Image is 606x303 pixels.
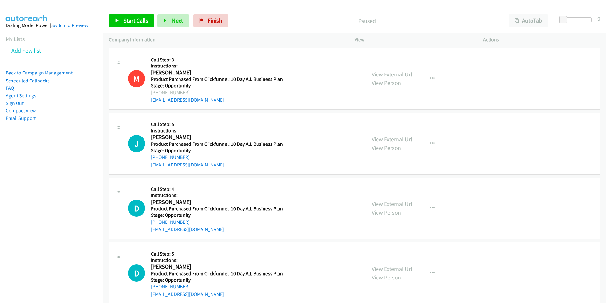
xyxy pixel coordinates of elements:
a: Back to Campaign Management [6,70,73,76]
a: Scheduled Callbacks [6,78,50,84]
h2: [PERSON_NAME] [151,263,281,271]
button: AutoTab [509,14,548,27]
a: Start Calls [109,14,154,27]
a: View External Url [372,136,412,143]
p: View [355,36,472,44]
h1: D [128,264,145,282]
a: [PHONE_NUMBER] [151,219,190,225]
a: My Lists [6,35,25,43]
h5: Product Purchased From Clickfunnel: 10 Day A.I. Business Plan [151,271,283,277]
p: Actions [483,36,600,44]
div: The call is yet to be attempted [128,135,145,152]
h5: Call Step: 3 [151,57,283,63]
a: Agent Settings [6,93,36,99]
div: This number is on the do not call list [128,70,145,87]
a: [EMAIL_ADDRESS][DOMAIN_NAME] [151,291,224,297]
div: Delay between calls (in seconds) [562,17,592,22]
a: View External Url [372,71,412,78]
h5: Product Purchased From Clickfunnel: 10 Day A.I. Business Plan [151,141,283,147]
div: 0 [597,14,600,23]
a: Email Support [6,115,36,121]
a: Compact View [6,108,36,114]
h1: M [128,70,145,87]
a: View External Url [372,265,412,272]
button: Next [157,14,189,27]
h1: D [128,200,145,217]
h5: Stage: Opportunity [151,277,283,283]
h5: Instructions: [151,192,283,199]
h5: Stage: Opportunity [151,212,283,218]
h5: Instructions: [151,63,283,69]
a: View Person [372,209,401,216]
a: [PHONE_NUMBER] [151,284,190,290]
a: View Person [372,144,401,151]
h5: Stage: Opportunity [151,82,283,89]
a: Finish [193,14,228,27]
h2: [PERSON_NAME] [151,134,281,141]
span: Start Calls [123,17,148,24]
p: Paused [237,17,497,25]
a: [PHONE_NUMBER] [151,154,190,160]
p: Company Information [109,36,343,44]
a: Switch to Preview [51,22,88,28]
h5: Product Purchased From Clickfunnel: 10 Day A.I. Business Plan [151,206,283,212]
a: Add new list [11,47,41,54]
h5: Call Step: 4 [151,186,283,193]
a: Sign Out [6,100,24,106]
div: Dialing Mode: Power | [6,22,97,29]
div: [PHONE_NUMBER] [151,89,283,96]
h2: [PERSON_NAME] [151,69,281,76]
h5: Call Step: 5 [151,121,283,128]
a: [EMAIL_ADDRESS][DOMAIN_NAME] [151,226,224,232]
div: The call is yet to be attempted [128,264,145,282]
a: [EMAIL_ADDRESS][DOMAIN_NAME] [151,162,224,168]
h5: Call Step: 5 [151,251,283,257]
h1: J [128,135,145,152]
span: Finish [208,17,222,24]
h5: Stage: Opportunity [151,147,283,154]
div: The call is yet to be attempted [128,200,145,217]
h5: Instructions: [151,128,283,134]
a: View External Url [372,200,412,208]
a: FAQ [6,85,14,91]
a: View Person [372,79,401,87]
a: [EMAIL_ADDRESS][DOMAIN_NAME] [151,97,224,103]
h5: Instructions: [151,257,283,264]
a: View Person [372,274,401,281]
h2: [PERSON_NAME] [151,199,281,206]
span: Next [172,17,183,24]
h5: Product Purchased From Clickfunnel: 10 Day A.I. Business Plan [151,76,283,82]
